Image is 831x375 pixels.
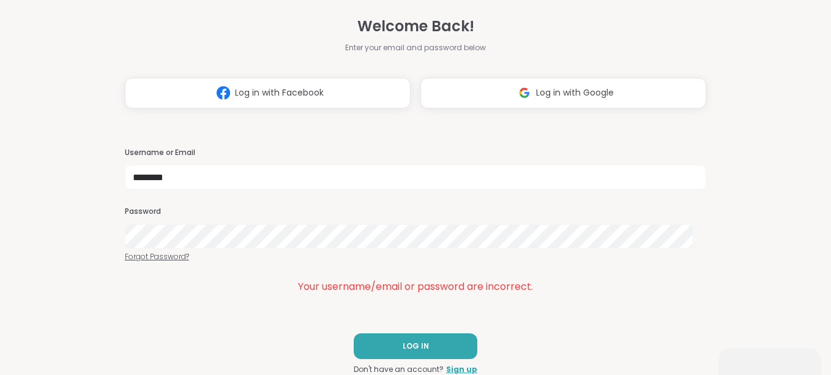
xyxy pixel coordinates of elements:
[357,15,474,37] span: Welcome Back!
[354,333,477,359] button: LOG IN
[345,42,486,53] span: Enter your email and password below
[446,364,477,375] a: Sign up
[125,78,411,108] button: Log in with Facebook
[125,148,707,158] h3: Username or Email
[403,341,429,352] span: LOG IN
[125,279,707,294] div: Your username/email or password are incorrect.
[212,81,235,104] img: ShareWell Logomark
[125,251,707,262] a: Forgot Password?
[420,78,706,108] button: Log in with Google
[513,81,536,104] img: ShareWell Logomark
[536,86,614,99] span: Log in with Google
[354,364,444,375] span: Don't have an account?
[125,206,707,217] h3: Password
[235,86,324,99] span: Log in with Facebook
